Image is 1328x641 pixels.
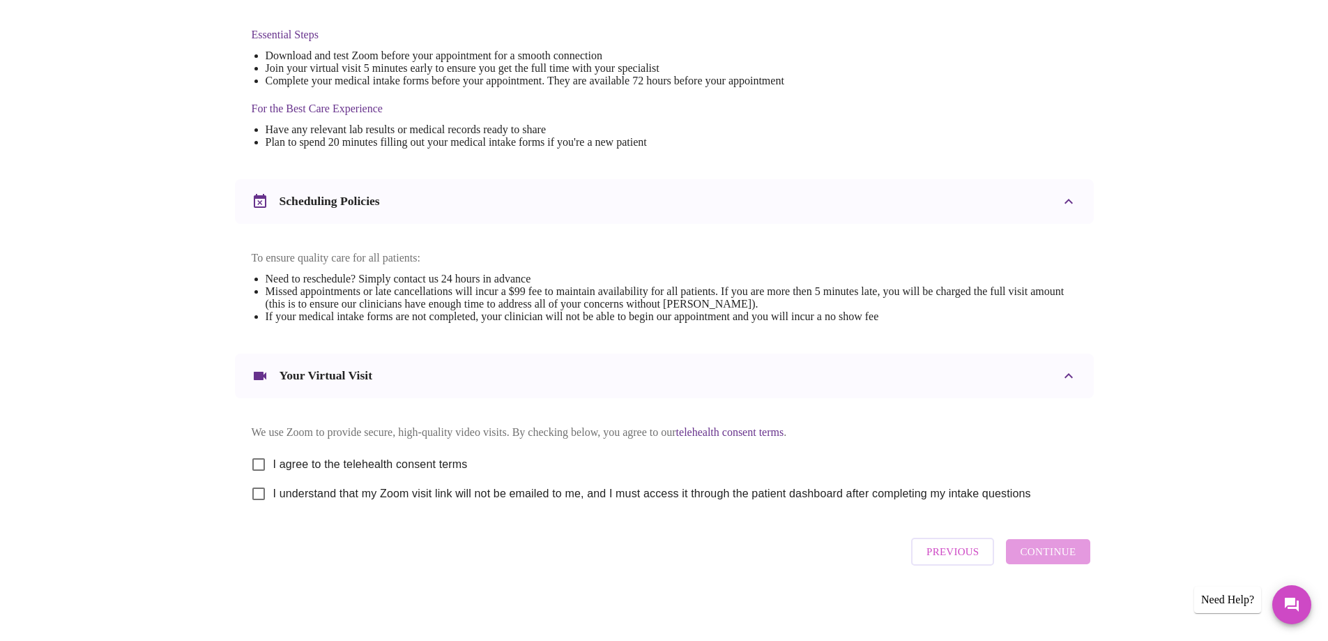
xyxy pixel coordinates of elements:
li: Complete your medical intake forms before your appointment. They are available 72 hours before yo... [266,75,784,87]
button: Previous [911,538,994,566]
li: Plan to spend 20 minutes filling out your medical intake forms if you're a new patient [266,136,784,149]
div: Your Virtual Visit [235,354,1094,398]
li: Download and test Zoom before your appointment for a smooth connection [266,50,784,62]
li: If your medical intake forms are not completed, your clinician will not be able to begin our appo... [266,310,1077,323]
div: Scheduling Policies [235,179,1094,224]
button: Messages [1272,585,1311,624]
h4: Essential Steps [252,29,784,41]
div: Need Help? [1194,587,1261,613]
span: I agree to the telehealth consent terms [273,456,468,473]
p: We use Zoom to provide secure, high-quality video visits. By checking below, you agree to our . [252,426,1077,439]
a: telehealth consent terms [676,426,784,438]
p: To ensure quality care for all patients: [252,252,1077,264]
li: Missed appointments or late cancellations will incur a $99 fee to maintain availability for all p... [266,285,1077,310]
li: Have any relevant lab results or medical records ready to share [266,123,784,136]
span: I understand that my Zoom visit link will not be emailed to me, and I must access it through the ... [273,485,1031,502]
h3: Scheduling Policies [280,194,380,209]
span: Previous [926,543,979,561]
h3: Your Virtual Visit [280,368,373,383]
li: Join your virtual visit 5 minutes early to ensure you get the full time with your specialist [266,62,784,75]
h4: For the Best Care Experience [252,103,784,115]
li: Need to reschedule? Simply contact us 24 hours in advance [266,273,1077,285]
